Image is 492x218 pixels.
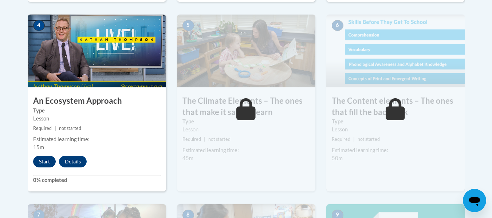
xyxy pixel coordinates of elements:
[33,126,52,131] span: Required
[332,136,350,142] span: Required
[326,95,465,118] h3: The Content elements – The ones that fill the backpack
[33,20,45,31] span: 4
[55,126,56,131] span: |
[182,126,310,134] div: Lesson
[332,155,343,161] span: 50m
[182,155,193,161] span: 45m
[208,136,231,142] span: not started
[33,115,161,123] div: Lesson
[332,146,459,154] div: Estimated learning time:
[182,20,194,31] span: 5
[358,136,380,142] span: not started
[33,107,161,115] label: Type
[204,136,205,142] span: |
[332,20,343,31] span: 6
[33,135,161,143] div: Estimated learning time:
[182,146,310,154] div: Estimated learning time:
[28,95,166,107] h3: An Ecosystem Approach
[332,118,459,126] label: Type
[33,176,161,184] label: 0% completed
[332,126,459,134] div: Lesson
[326,15,465,87] img: Course Image
[463,189,486,212] iframe: Button to launch messaging window, conversation in progress
[59,156,87,167] button: Details
[353,136,355,142] span: |
[59,126,81,131] span: not started
[33,156,56,167] button: Start
[177,15,315,87] img: Course Image
[182,118,310,126] label: Type
[33,144,44,150] span: 15m
[177,95,315,118] h3: The Climate Elements – The ones that make it safe to learn
[182,136,201,142] span: Required
[28,15,166,87] img: Course Image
